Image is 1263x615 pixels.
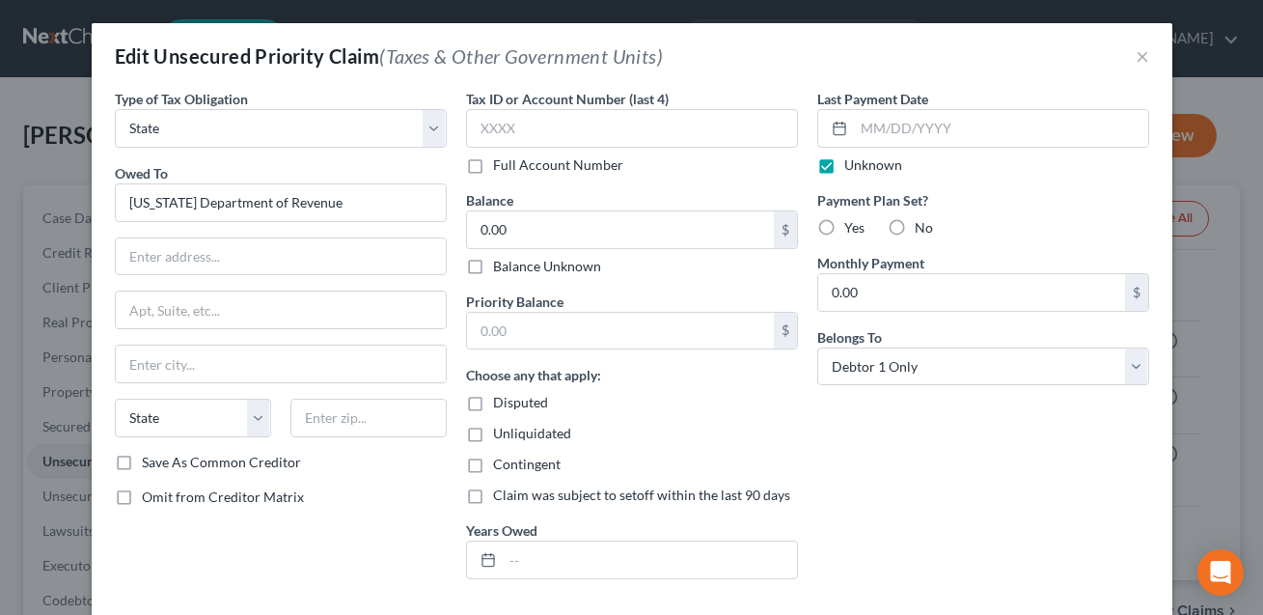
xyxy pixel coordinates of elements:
label: Years Owed [466,520,537,541]
input: Enter zip... [290,399,447,437]
span: Contingent [493,456,561,472]
div: Edit Unsecured Priority Claim [115,42,663,70]
label: Balance [466,190,513,210]
input: 0.00 [467,211,774,248]
input: 0.00 [467,313,774,349]
div: Open Intercom Messenger [1197,549,1244,596]
span: Owed To [115,165,168,182]
label: Priority Balance [466,292,563,312]
span: Type of Tax Obligation [115,91,248,107]
input: Search creditor by name... [115,183,447,222]
div: $ [1125,274,1148,311]
label: Full Account Number [493,155,623,175]
span: Claim was subject to setoff within the last 90 days [493,487,790,503]
label: Monthly Payment [817,253,924,273]
span: No [915,219,933,236]
label: Balance Unknown [493,257,601,276]
span: Omit from Creditor Matrix [142,489,304,505]
input: MM/DD/YYYY [854,110,1148,147]
input: 0.00 [818,274,1125,311]
label: Tax ID or Account Number (last 4) [466,89,669,109]
input: Enter address... [116,238,446,275]
span: Unliquidated [493,425,571,441]
input: XXXX [466,109,798,148]
input: Enter city... [116,346,446,382]
span: (Taxes & Other Government Units) [379,44,663,68]
label: Payment Plan Set? [817,190,1149,210]
div: $ [774,211,797,248]
span: Yes [844,219,865,236]
label: Choose any that apply: [466,365,601,385]
label: Save As Common Creditor [142,453,301,472]
label: Last Payment Date [817,89,928,109]
button: × [1136,44,1149,68]
span: Disputed [493,394,548,410]
input: Apt, Suite, etc... [116,292,446,328]
label: Unknown [844,155,902,175]
div: $ [774,313,797,349]
span: Belongs To [817,329,882,346]
input: -- [503,542,797,578]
